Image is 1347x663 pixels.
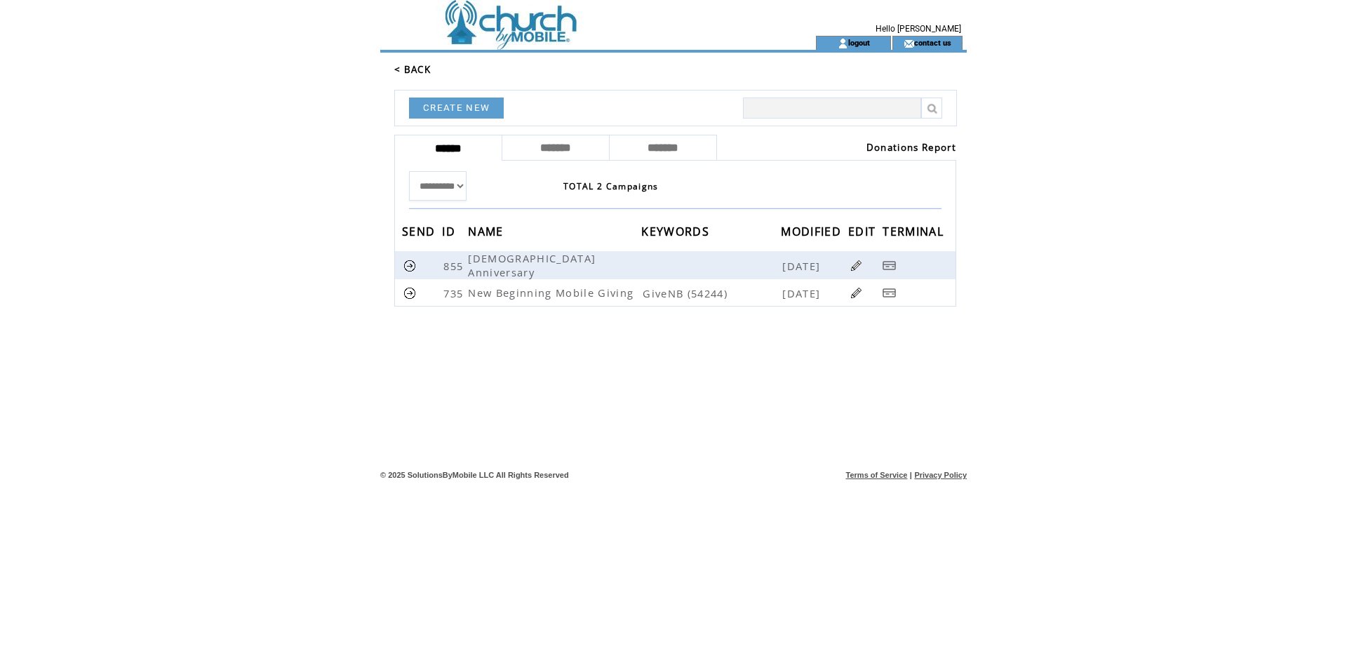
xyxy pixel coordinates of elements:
a: KEYWORDS [641,227,713,235]
span: [DEMOGRAPHIC_DATA] Anniversary [468,251,596,279]
span: 855 [443,259,467,273]
a: < BACK [394,63,431,76]
a: Terms of Service [846,471,908,479]
span: TERMINAL [883,220,947,246]
a: ID [442,227,459,235]
span: [DATE] [782,259,824,273]
a: Donations Report [866,141,956,154]
span: | [910,471,912,479]
span: 735 [443,286,467,300]
a: CREATE NEW [409,98,504,119]
span: [DATE] [782,286,824,300]
span: New Beginning Mobile Giving [468,286,637,300]
span: TOTAL 2 Campaigns [563,180,659,192]
span: GiveNB (54244) [643,286,779,300]
span: EDIT [848,220,879,246]
img: account_icon.gif [838,38,848,49]
span: ID [442,220,459,246]
span: MODIFIED [781,220,845,246]
span: Hello [PERSON_NAME] [876,24,961,34]
span: SEND [402,220,438,246]
a: logout [848,38,870,47]
span: NAME [468,220,507,246]
a: NAME [468,227,507,235]
a: MODIFIED [781,227,845,235]
span: © 2025 SolutionsByMobile LLC All Rights Reserved [380,471,569,479]
span: KEYWORDS [641,220,713,246]
a: Privacy Policy [914,471,967,479]
img: contact_us_icon.gif [904,38,914,49]
a: contact us [914,38,951,47]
